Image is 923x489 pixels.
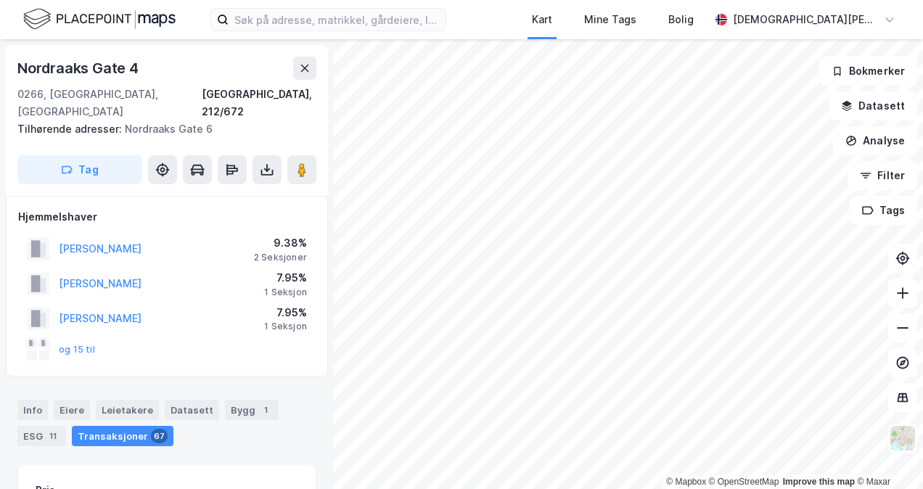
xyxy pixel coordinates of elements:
div: Leietakere [96,400,159,420]
div: 67 [151,429,168,443]
iframe: Chat Widget [850,419,923,489]
button: Filter [848,161,917,190]
div: 0266, [GEOGRAPHIC_DATA], [GEOGRAPHIC_DATA] [17,86,202,120]
div: ESG [17,426,66,446]
div: Bolig [668,11,694,28]
div: 1 [258,403,273,417]
div: Eiere [54,400,90,420]
span: Tilhørende adresser: [17,123,125,135]
div: 7.95% [264,304,307,321]
a: Mapbox [666,477,706,487]
div: Datasett [165,400,219,420]
div: [GEOGRAPHIC_DATA], 212/672 [202,86,316,120]
div: Bygg [225,400,279,420]
div: Mine Tags [584,11,636,28]
div: Hjemmelshaver [18,208,316,226]
div: Nordraaks Gate 4 [17,57,141,80]
img: logo.f888ab2527a4732fd821a326f86c7f29.svg [23,7,176,32]
button: Tag [17,155,142,184]
div: 11 [46,429,60,443]
a: OpenStreetMap [709,477,779,487]
div: 7.95% [264,269,307,287]
button: Tags [850,196,917,225]
input: Søk på adresse, matrikkel, gårdeiere, leietakere eller personer [229,9,446,30]
div: 1 Seksjon [264,321,307,332]
a: Improve this map [783,477,855,487]
div: Transaksjoner [72,426,173,446]
div: 9.38% [254,234,307,252]
button: Analyse [833,126,917,155]
div: Nordraaks Gate 6 [17,120,305,138]
button: Datasett [829,91,917,120]
div: [DEMOGRAPHIC_DATA][PERSON_NAME] [733,11,878,28]
div: 2 Seksjoner [254,252,307,263]
div: Kart [532,11,552,28]
div: Info [17,400,48,420]
div: 1 Seksjon [264,287,307,298]
button: Bokmerker [819,57,917,86]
